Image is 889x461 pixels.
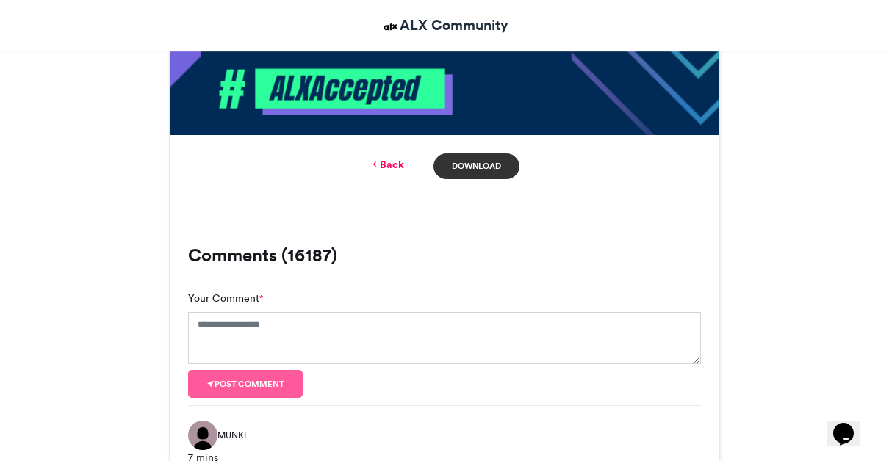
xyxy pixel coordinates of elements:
iframe: chat widget [827,402,874,446]
img: ALX Community [381,18,400,36]
button: Post comment [188,370,303,398]
a: Download [433,153,519,179]
label: Your Comment [188,291,263,306]
span: MUNKI [217,429,246,442]
h3: Comments (16187) [188,247,701,264]
a: ALX Community [381,15,508,36]
a: Back [370,157,404,173]
img: MUNKI [188,421,217,450]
